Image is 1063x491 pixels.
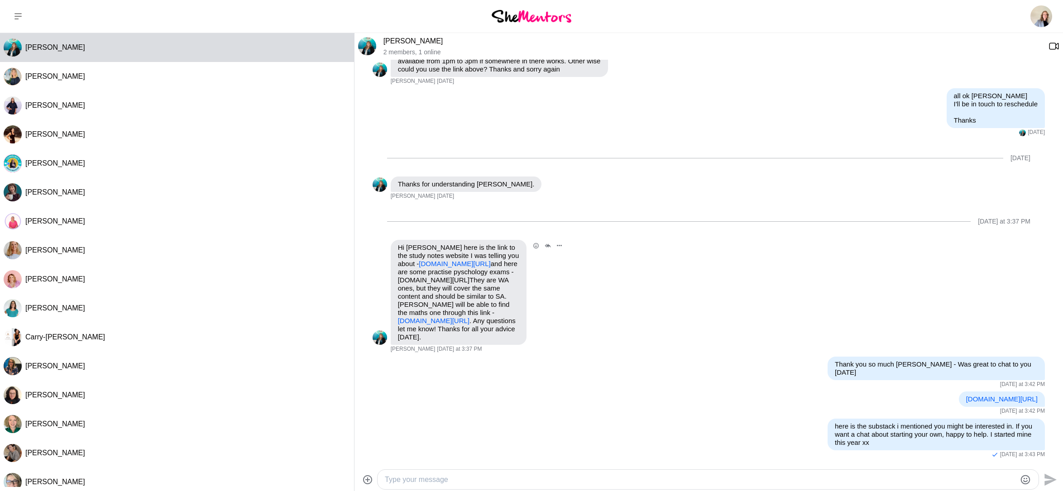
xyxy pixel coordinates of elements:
span: [PERSON_NAME] [25,478,85,486]
img: E [373,62,387,77]
div: Christie Flora [4,183,22,201]
div: Emily Fogg [373,62,387,77]
button: Open Thread [542,240,554,252]
div: Jane Hacquoil [4,444,22,462]
div: Emily Fogg [358,37,376,55]
div: Darby Lyndon [4,96,22,114]
span: [PERSON_NAME] [25,391,85,399]
img: D [4,96,22,114]
span: [PERSON_NAME] [25,362,85,370]
img: C [4,328,22,346]
img: C [4,473,22,491]
div: Ceri McCutcheon [4,473,22,491]
img: M [4,241,22,259]
div: Vari McGaan [4,270,22,288]
a: [DOMAIN_NAME][URL] [966,395,1038,403]
div: Sandy Hanrahan [4,212,22,230]
div: Emily Fogg [373,330,387,345]
time: 2025-09-15T08:29:25.366Z [1028,129,1045,136]
span: [PERSON_NAME] [391,78,436,85]
img: S [4,212,22,230]
span: [PERSON_NAME] [25,43,85,51]
div: Michelle Hearne [4,299,22,317]
div: Emily Fogg [4,38,22,57]
img: J [4,444,22,462]
img: She Mentors Logo [492,10,571,22]
img: E [373,177,387,192]
div: Marie Fox [4,154,22,172]
img: E [4,38,22,57]
img: V [4,270,22,288]
time: 2025-09-30T06:12:36.173Z [1000,408,1045,415]
span: [PERSON_NAME] [25,217,85,225]
p: Thank you so much [PERSON_NAME] - Was great to chat to you [DATE] [835,360,1038,377]
p: Thanks [954,116,1038,124]
span: [PERSON_NAME] [25,130,85,138]
a: [PERSON_NAME] [383,37,443,45]
span: [PERSON_NAME] [25,275,85,283]
span: [PERSON_NAME] [25,159,85,167]
button: Open Message Actions Menu [554,240,565,252]
span: [PERSON_NAME] [25,72,85,80]
p: here is the substack i mentioned you might be interested in. If you want a chat about starting yo... [835,422,1038,447]
p: Thanks for understanding [PERSON_NAME]. [398,180,535,188]
div: Laura Thain [4,67,22,86]
time: 2025-09-16T02:09:01.343Z [437,193,454,200]
img: L [4,67,22,86]
img: M [4,299,22,317]
span: [PERSON_NAME] [25,101,85,109]
p: 2 members , 1 online [383,48,1041,56]
button: Send [1039,469,1059,490]
span: [PERSON_NAME] [25,304,85,312]
span: Carry-[PERSON_NAME] [25,333,105,341]
div: [DATE] at 3:37 PM [978,218,1030,225]
span: [PERSON_NAME] [391,346,436,353]
img: S [4,415,22,433]
div: Stephanie Sullivan [4,415,22,433]
div: [DATE] [1010,154,1030,162]
p: all ok [PERSON_NAME] I'll be in touch to reschedule [954,92,1038,108]
button: Open Reaction Selector [530,240,542,252]
img: E [373,330,387,345]
img: K [4,125,22,143]
time: 2025-09-15T07:22:01.375Z [437,78,454,85]
div: Meg Barlogio [4,241,22,259]
img: A [4,386,22,404]
p: Hi [PERSON_NAME] here is the link to the study notes website I was telling you about - and here a... [398,243,519,341]
div: Kate Vertsonis [4,357,22,375]
img: E [358,37,376,55]
div: Kristy Eagleton [4,125,22,143]
time: 2025-09-30T06:13:50.050Z [1000,451,1045,458]
a: [DOMAIN_NAME][URL] [398,317,469,324]
img: M [4,154,22,172]
span: [PERSON_NAME] [25,449,85,457]
button: Emoji picker [1020,474,1031,485]
textarea: Type your message [385,474,1016,485]
img: Sarah Howell [1030,5,1052,27]
span: [PERSON_NAME] [25,188,85,196]
span: [PERSON_NAME] [391,193,436,200]
div: Emily Fogg [1019,129,1026,136]
img: E [1019,129,1026,136]
div: Carry-Louise Hansell [4,328,22,346]
span: [PERSON_NAME] [25,420,85,428]
img: K [4,357,22,375]
div: Annette Rudd [4,386,22,404]
time: 2025-09-30T06:12:26.340Z [1000,381,1045,388]
time: 2025-09-30T06:07:02.503Z [437,346,482,353]
img: C [4,183,22,201]
div: Emily Fogg [373,177,387,192]
a: [DOMAIN_NAME][URL] [419,260,490,267]
span: [PERSON_NAME] [25,246,85,254]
